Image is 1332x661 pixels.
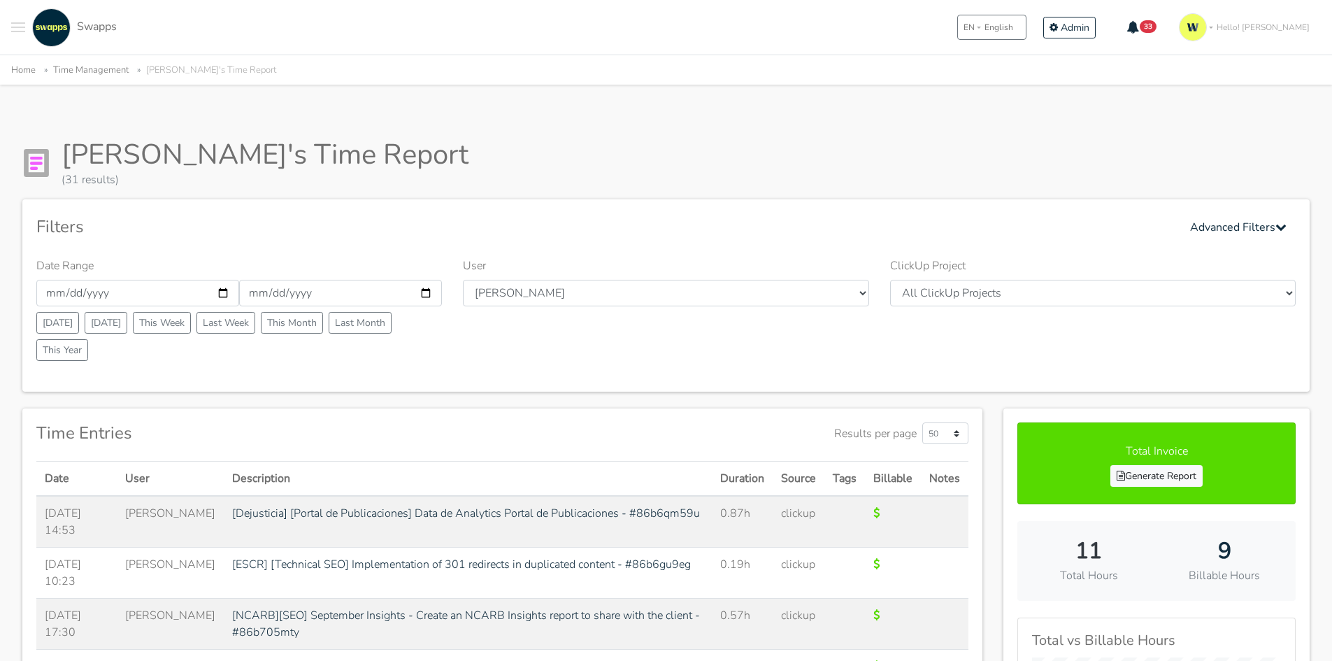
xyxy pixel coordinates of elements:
span: Admin [1061,21,1089,34]
a: [NCARB][SEO] September Insights - Create an NCARB Insights report to share with the client - #86b... [232,608,700,640]
label: Results per page [834,425,917,442]
button: Last Month [329,312,392,334]
img: swapps-linkedin-v2.jpg [32,8,71,47]
button: Advanced Filters [1181,213,1296,241]
button: ENEnglish [957,15,1026,40]
img: isotipo-3-3e143c57.png [1179,13,1207,41]
th: Date [36,462,117,497]
h4: Filters [36,217,84,237]
a: Hello! [PERSON_NAME] [1173,8,1321,47]
td: [DATE] 17:30 [36,599,117,650]
td: [PERSON_NAME] [117,599,224,650]
a: Swapps [29,8,117,47]
th: Source [773,462,824,497]
a: [Dejusticia] [Portal de Publicaciones] Data de Analytics Portal de Publicaciones - #86b6qm59u [232,506,700,521]
td: clickup [773,496,824,548]
button: This Month [261,312,323,334]
h2: 11 [1031,538,1146,564]
button: This Year [36,339,88,361]
button: [DATE] [85,312,127,334]
p: Total Invoice [1032,443,1281,460]
p: Total Hours [1031,567,1146,584]
h2: 9 [1167,538,1282,564]
th: Description [224,462,712,497]
td: 0.87h [712,496,773,548]
th: Tags [824,462,865,497]
td: 0.19h [712,548,773,599]
h1: [PERSON_NAME]'s Time Report [62,138,468,171]
th: Notes [921,462,968,497]
label: Date Range [36,257,94,274]
td: [PERSON_NAME] [117,548,224,599]
a: Admin [1043,17,1096,38]
img: Report Icon [22,149,50,177]
span: Hello! [PERSON_NAME] [1217,21,1310,34]
button: Last Week [196,312,255,334]
span: Swapps [77,19,117,34]
th: User [117,462,224,497]
th: Billable [865,462,921,497]
a: [ESCR] [Technical SEO] Implementation of 301 redirects in duplicated content - #86b6gu9eg [232,557,691,572]
h4: Time Entries [36,423,132,443]
label: User [463,257,486,274]
td: [PERSON_NAME] [117,496,224,548]
span: English [984,21,1013,34]
td: clickup [773,599,824,650]
th: Duration [712,462,773,497]
button: 33 [1118,15,1166,39]
label: ClickUp Project [890,257,966,274]
td: [DATE] 14:53 [36,496,117,548]
a: Home [11,64,36,76]
td: clickup [773,548,824,599]
li: [PERSON_NAME]'s Time Report [131,62,276,78]
td: [DATE] 10:23 [36,548,117,599]
span: 33 [1139,20,1157,33]
button: [DATE] [36,312,79,334]
td: 0.57h [712,599,773,650]
button: Toggle navigation menu [11,8,25,47]
a: Time Management [53,64,129,76]
button: This Week [133,312,191,334]
div: (31 results) [62,171,468,188]
h5: Total vs Billable Hours [1032,632,1281,649]
p: Billable Hours [1167,567,1282,584]
a: Generate Report [1110,465,1203,487]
